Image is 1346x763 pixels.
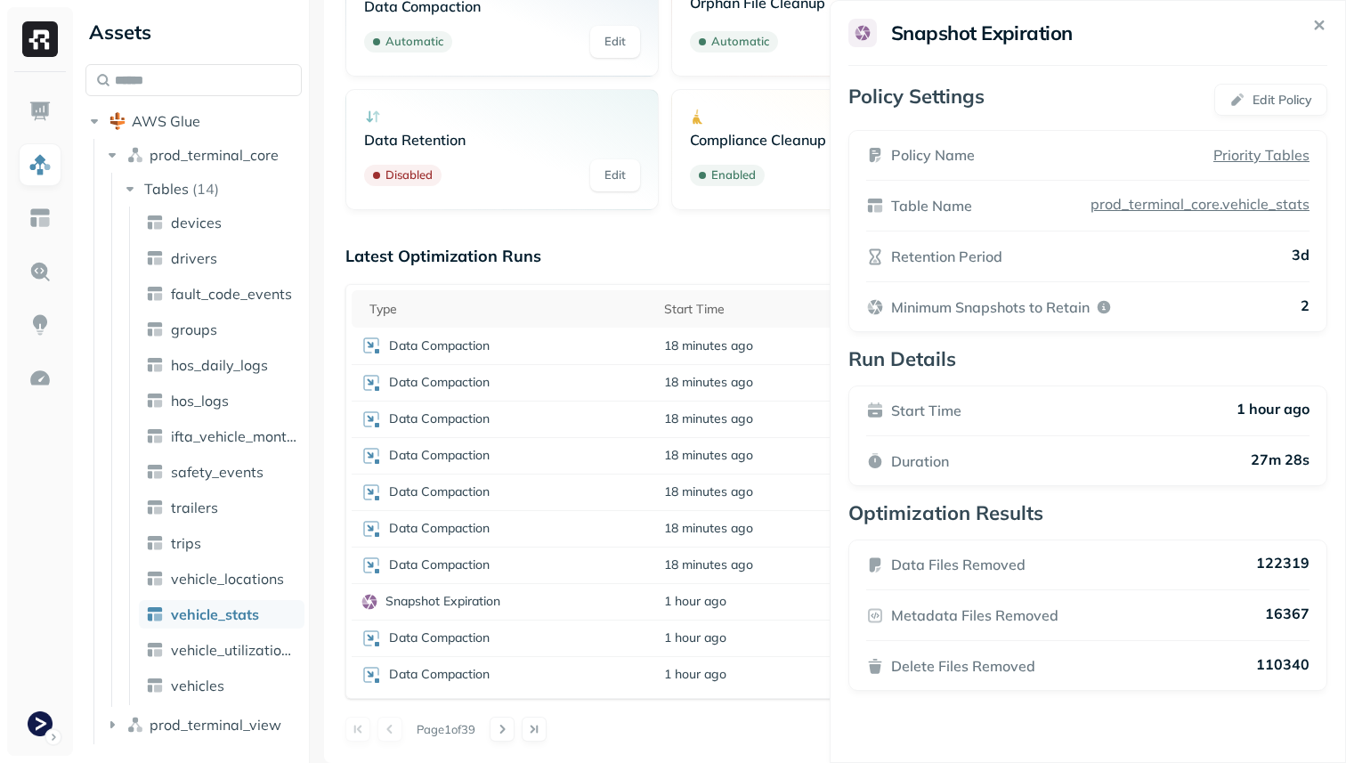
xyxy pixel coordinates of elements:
[1213,144,1310,166] a: Priority Tables
[1083,195,1310,213] a: prod_terminal_core.vehicle_stats
[1256,554,1310,575] p: 122319
[891,655,1035,677] p: Delete Files Removed
[1214,84,1327,116] button: Edit Policy
[891,144,975,166] p: Policy Name
[848,84,985,116] p: Policy Settings
[891,296,1090,318] p: Minimum Snapshots to Retain
[891,605,1058,626] p: Metadata Files Removed
[891,400,961,421] p: Start Time
[1292,246,1310,267] p: 3d
[891,450,949,472] p: Duration
[891,246,1002,267] p: Retention Period
[891,20,1073,45] h2: Snapshot Expiration
[1256,655,1310,677] p: 110340
[1237,400,1310,421] p: 1 hour ago
[1301,296,1310,318] p: 2
[1265,605,1310,626] p: 16367
[1251,450,1310,472] p: 27m 28s
[848,500,1327,525] p: Optimization Results
[891,195,972,216] p: Table Name
[891,554,1026,575] p: Data Files Removed
[848,346,1327,371] p: Run Details
[1087,195,1310,213] p: prod_terminal_core.vehicle_stats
